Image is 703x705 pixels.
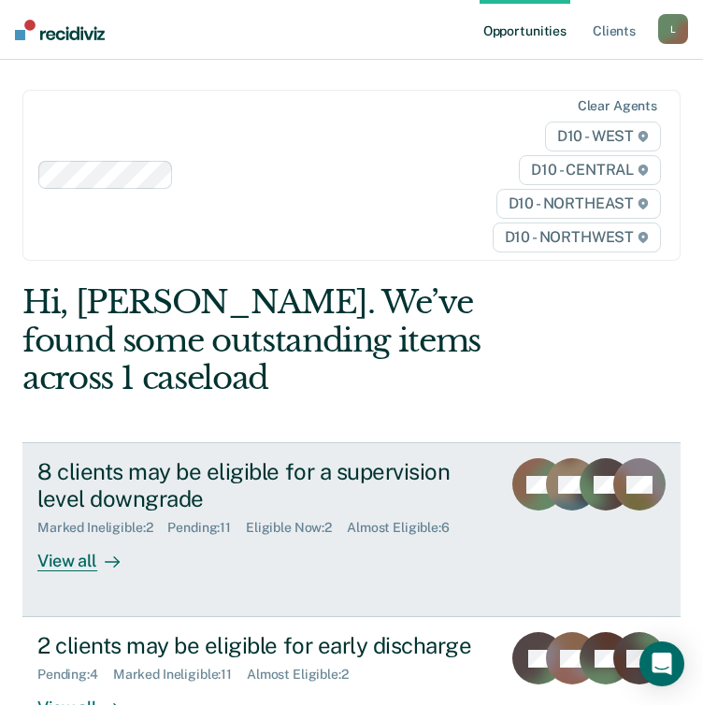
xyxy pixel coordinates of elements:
div: 2 clients may be eligible for early discharge [37,632,486,659]
div: Almost Eligible : 2 [247,667,364,683]
div: Eligible Now : 2 [246,520,347,536]
button: L [658,14,688,44]
a: 8 clients may be eligible for a supervision level downgradeMarked Ineligible:2Pending:11Eligible ... [22,442,681,617]
div: Open Intercom Messenger [639,641,684,686]
span: D10 - NORTHWEST [493,223,661,252]
span: D10 - WEST [545,122,661,151]
img: Recidiviz [15,20,105,40]
span: D10 - NORTHEAST [496,189,661,219]
div: Pending : 11 [167,520,246,536]
div: Marked Ineligible : 2 [37,520,167,536]
div: Pending : 4 [37,667,113,683]
span: D10 - CENTRAL [519,155,661,185]
div: Hi, [PERSON_NAME]. We’ve found some outstanding items across 1 caseload [22,283,549,397]
div: View all [37,536,142,572]
div: Marked Ineligible : 11 [113,667,247,683]
div: 8 clients may be eligible for a supervision level downgrade [37,458,486,512]
div: Clear agents [578,98,657,114]
div: Almost Eligible : 6 [347,520,465,536]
